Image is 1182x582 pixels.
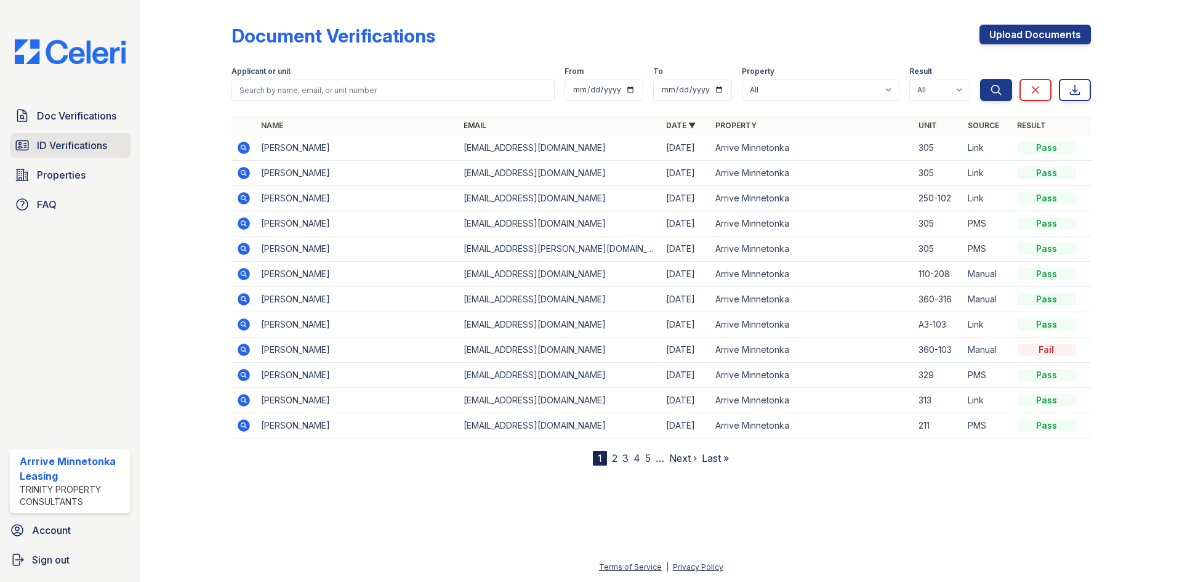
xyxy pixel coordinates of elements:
[565,67,584,76] label: From
[661,236,710,262] td: [DATE]
[661,211,710,236] td: [DATE]
[459,363,661,388] td: [EMAIL_ADDRESS][DOMAIN_NAME]
[256,363,459,388] td: [PERSON_NAME]
[5,548,135,572] button: Sign out
[261,121,283,130] a: Name
[10,133,131,158] a: ID Verifications
[256,287,459,312] td: [PERSON_NAME]
[914,262,963,287] td: 110-208
[710,388,913,413] td: Arrive Minnetonka
[459,287,661,312] td: [EMAIL_ADDRESS][DOMAIN_NAME]
[1017,369,1076,381] div: Pass
[963,312,1012,337] td: Link
[459,211,661,236] td: [EMAIL_ADDRESS][DOMAIN_NAME]
[710,337,913,363] td: Arrive Minnetonka
[673,562,723,572] a: Privacy Policy
[963,337,1012,363] td: Manual
[32,552,70,567] span: Sign out
[10,163,131,187] a: Properties
[661,388,710,413] td: [DATE]
[710,262,913,287] td: Arrive Minnetonka
[661,413,710,439] td: [DATE]
[459,312,661,337] td: [EMAIL_ADDRESS][DOMAIN_NAME]
[963,135,1012,161] td: Link
[1017,192,1076,204] div: Pass
[1017,318,1076,331] div: Pass
[963,186,1012,211] td: Link
[919,121,937,130] a: Unit
[914,413,963,439] td: 211
[37,108,116,123] span: Doc Verifications
[256,337,459,363] td: [PERSON_NAME]
[256,236,459,262] td: [PERSON_NAME]
[963,211,1012,236] td: PMS
[593,451,607,466] div: 1
[914,211,963,236] td: 305
[710,312,913,337] td: Arrive Minnetonka
[710,236,913,262] td: Arrive Minnetonka
[231,67,291,76] label: Applicant or unit
[20,483,126,508] div: Trinity Property Consultants
[963,236,1012,262] td: PMS
[702,452,729,464] a: Last »
[1017,293,1076,305] div: Pass
[1017,142,1076,154] div: Pass
[599,562,662,572] a: Terms of Service
[459,186,661,211] td: [EMAIL_ADDRESS][DOMAIN_NAME]
[459,388,661,413] td: [EMAIL_ADDRESS][DOMAIN_NAME]
[710,135,913,161] td: Arrive Minnetonka
[5,518,135,543] a: Account
[1017,268,1076,280] div: Pass
[661,135,710,161] td: [DATE]
[661,312,710,337] td: [DATE]
[459,161,661,186] td: [EMAIL_ADDRESS][DOMAIN_NAME]
[914,135,963,161] td: 305
[1017,344,1076,356] div: Fail
[1017,419,1076,432] div: Pass
[231,25,435,47] div: Document Verifications
[464,121,486,130] a: Email
[256,262,459,287] td: [PERSON_NAME]
[37,138,107,153] span: ID Verifications
[645,452,651,464] a: 5
[715,121,757,130] a: Property
[459,236,661,262] td: [EMAIL_ADDRESS][PERSON_NAME][DOMAIN_NAME]
[10,192,131,217] a: FAQ
[710,161,913,186] td: Arrive Minnetonka
[459,337,661,363] td: [EMAIL_ADDRESS][DOMAIN_NAME]
[914,337,963,363] td: 360-103
[256,312,459,337] td: [PERSON_NAME]
[37,168,86,182] span: Properties
[1017,394,1076,406] div: Pass
[963,262,1012,287] td: Manual
[256,186,459,211] td: [PERSON_NAME]
[661,186,710,211] td: [DATE]
[661,337,710,363] td: [DATE]
[32,523,71,538] span: Account
[914,236,963,262] td: 305
[459,413,661,439] td: [EMAIL_ADDRESS][DOMAIN_NAME]
[968,121,999,130] a: Source
[459,135,661,161] td: [EMAIL_ADDRESS][DOMAIN_NAME]
[914,161,963,186] td: 305
[1017,121,1046,130] a: Result
[914,388,963,413] td: 313
[710,186,913,211] td: Arrive Minnetonka
[256,211,459,236] td: [PERSON_NAME]
[963,287,1012,312] td: Manual
[256,413,459,439] td: [PERSON_NAME]
[666,562,669,572] div: |
[37,197,57,212] span: FAQ
[633,452,640,464] a: 4
[909,67,932,76] label: Result
[710,211,913,236] td: Arrive Minnetonka
[661,363,710,388] td: [DATE]
[979,25,1091,44] a: Upload Documents
[963,388,1012,413] td: Link
[653,67,663,76] label: To
[1017,243,1076,255] div: Pass
[459,262,661,287] td: [EMAIL_ADDRESS][DOMAIN_NAME]
[963,161,1012,186] td: Link
[20,454,126,483] div: Arrrive Minnetonka Leasing
[914,287,963,312] td: 360-316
